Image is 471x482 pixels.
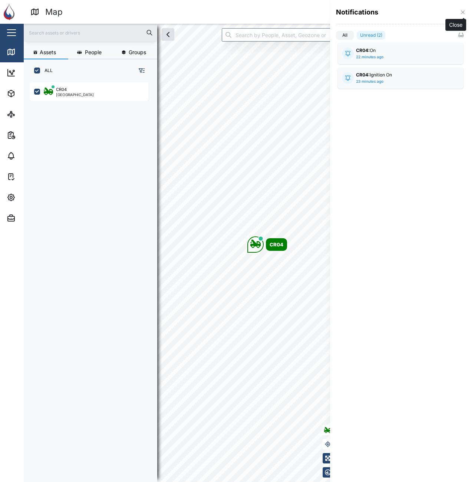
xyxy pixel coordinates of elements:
strong: CR04: [356,47,370,53]
div: 23 minutes ago [356,79,383,85]
div: Ignition On [356,72,445,79]
div: On [356,47,445,54]
strong: CR04: [356,72,370,78]
label: All [336,31,354,40]
label: Unread (2) [357,31,385,40]
h4: Notifications [336,7,378,17]
div: 22 minutes ago [356,54,383,60]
